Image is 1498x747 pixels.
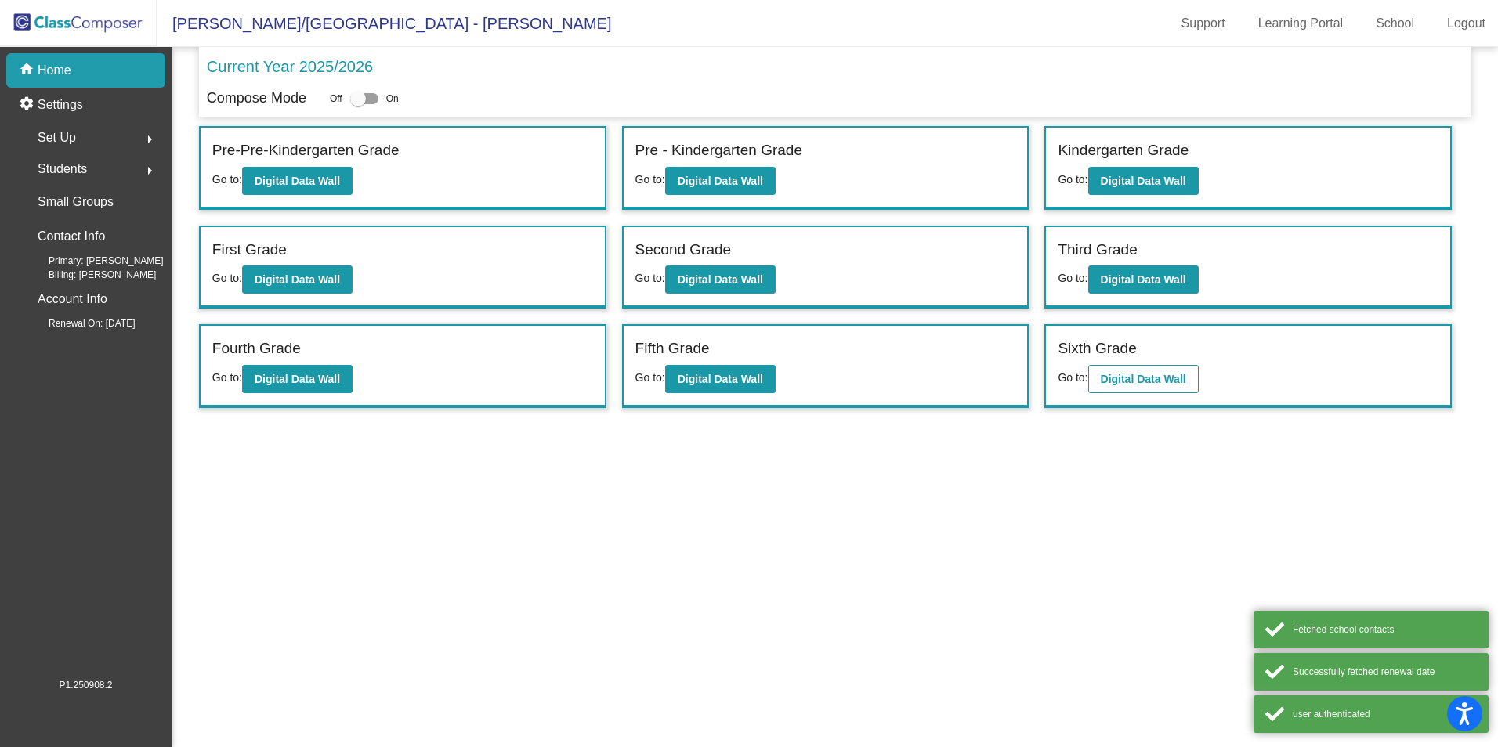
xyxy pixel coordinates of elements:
[255,273,340,286] b: Digital Data Wall
[678,273,763,286] b: Digital Data Wall
[665,167,776,195] button: Digital Data Wall
[665,265,776,294] button: Digital Data Wall
[678,373,763,385] b: Digital Data Wall
[1058,371,1087,384] span: Go to:
[140,130,159,149] mat-icon: arrow_right
[1058,272,1087,284] span: Go to:
[1088,365,1199,393] button: Digital Data Wall
[330,92,342,106] span: Off
[38,288,107,310] p: Account Info
[1363,11,1427,36] a: School
[665,365,776,393] button: Digital Data Wall
[140,161,159,180] mat-icon: arrow_right
[212,272,242,284] span: Go to:
[212,139,400,162] label: Pre-Pre-Kindergarten Grade
[38,191,114,213] p: Small Groups
[1101,273,1186,286] b: Digital Data Wall
[1088,265,1199,294] button: Digital Data Wall
[38,127,76,149] span: Set Up
[207,55,373,78] p: Current Year 2025/2026
[212,337,301,360] label: Fourth Grade
[38,61,71,80] p: Home
[1246,11,1356,36] a: Learning Portal
[24,254,164,268] span: Primary: [PERSON_NAME]
[19,96,38,114] mat-icon: settings
[1101,373,1186,385] b: Digital Data Wall
[1435,11,1498,36] a: Logout
[38,226,105,247] p: Contact Info
[207,88,306,109] p: Compose Mode
[1101,175,1186,187] b: Digital Data Wall
[1293,622,1477,637] div: Fetched school contacts
[242,167,353,195] button: Digital Data Wall
[386,92,399,106] span: On
[635,371,665,384] span: Go to:
[635,139,802,162] label: Pre - Kindergarten Grade
[19,61,38,80] mat-icon: home
[635,272,665,284] span: Go to:
[1088,167,1199,195] button: Digital Data Wall
[1058,239,1137,262] label: Third Grade
[38,96,83,114] p: Settings
[635,337,710,360] label: Fifth Grade
[255,175,340,187] b: Digital Data Wall
[212,239,287,262] label: First Grade
[24,268,156,282] span: Billing: [PERSON_NAME]
[242,265,353,294] button: Digital Data Wall
[635,239,732,262] label: Second Grade
[1169,11,1238,36] a: Support
[1293,665,1477,679] div: Successfully fetched renewal date
[157,11,611,36] span: [PERSON_NAME]/[GEOGRAPHIC_DATA] - [PERSON_NAME]
[1058,173,1087,186] span: Go to:
[1293,707,1477,721] div: user authenticated
[1058,139,1189,162] label: Kindergarten Grade
[678,175,763,187] b: Digital Data Wall
[24,316,135,330] span: Renewal On: [DATE]
[1058,337,1136,360] label: Sixth Grade
[242,365,353,393] button: Digital Data Wall
[635,173,665,186] span: Go to:
[255,373,340,385] b: Digital Data Wall
[38,158,87,180] span: Students
[212,173,242,186] span: Go to:
[212,371,242,384] span: Go to:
